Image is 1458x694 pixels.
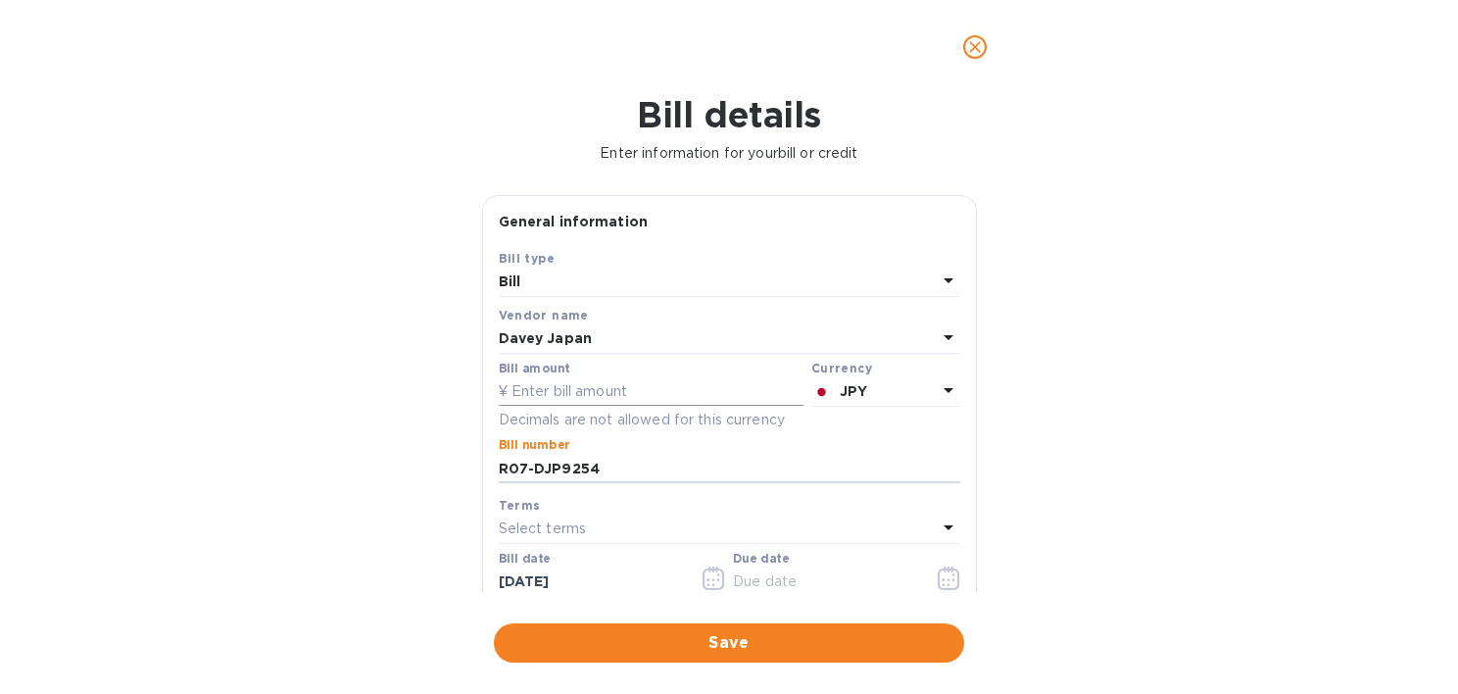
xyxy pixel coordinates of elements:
label: Bill number [499,440,569,452]
p: Enter information for your bill or credit [16,143,1442,164]
b: Bill [499,273,521,289]
button: Save [494,623,964,663]
input: Select date [499,568,684,597]
b: Terms [499,498,541,513]
h1: Bill details [16,94,1442,135]
input: Enter bill number [499,454,960,483]
img: JPY [811,385,832,399]
label: Due date [733,553,789,565]
b: Vendor name [499,308,589,322]
input: ¥ Enter bill amount [499,377,803,407]
button: close [951,24,998,71]
b: Bill type [499,251,556,266]
b: General information [499,214,649,229]
label: Bill date [499,553,551,565]
span: Save [510,631,948,655]
p: Select terms [499,519,587,539]
b: JPY [840,383,867,399]
b: Currency [811,361,872,375]
p: Decimals are not allowed for this currency [499,410,803,430]
input: Due date [733,568,918,597]
label: Bill amount [499,363,569,374]
b: Davey Japan [499,330,592,346]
